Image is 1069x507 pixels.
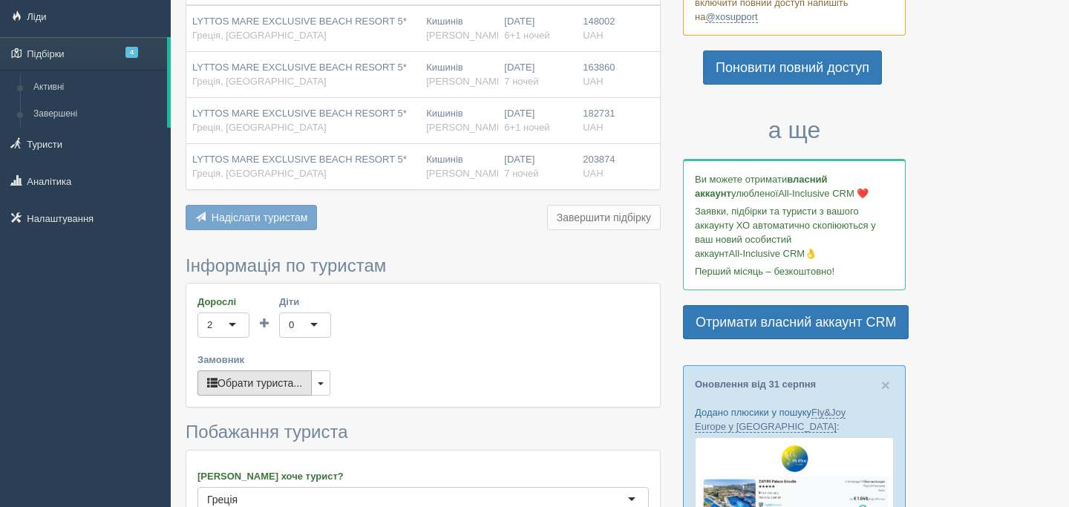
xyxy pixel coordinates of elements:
[279,295,331,309] label: Діти
[705,11,757,23] a: @xosupport
[426,107,492,134] div: Кишинів
[778,188,869,199] span: All-Inclusive CRM ❤️
[504,30,549,41] span: 6+1 ночей
[426,153,492,180] div: Кишинів
[289,318,294,333] div: 0
[683,117,906,143] h3: а ще
[504,61,571,88] div: [DATE]
[695,264,894,278] p: Перший місяць – безкоштовно!
[695,172,894,200] p: Ви можете отримати улюбленої
[197,370,312,396] button: Обрати туриста...
[426,61,492,88] div: Кишинів
[186,422,348,442] span: Побажання туриста
[27,101,167,128] a: Завершені
[695,405,894,434] p: Додано плюсики у пошуку :
[695,204,894,261] p: Заявки, підбірки та туристи з вашого аккаунту ХО автоматично скопіюються у ваш новий особистий ак...
[504,122,549,133] span: 6+1 ночей
[192,30,327,41] span: Греція, [GEOGRAPHIC_DATA]
[207,492,238,507] div: Греція
[192,76,327,87] span: Греція, [GEOGRAPHIC_DATA]
[186,256,661,275] h3: Інформація по туристам
[583,168,603,179] span: UAH
[192,168,327,179] span: Греція, [GEOGRAPHIC_DATA]
[547,205,661,230] button: Завершити підбірку
[504,76,538,87] span: 7 ночей
[583,122,603,133] span: UAH
[426,122,506,133] span: [PERSON_NAME]
[583,16,615,27] span: 148002
[683,305,909,339] a: Отримати власний аккаунт CRM
[504,168,538,179] span: 7 ночей
[197,469,649,483] label: [PERSON_NAME] хоче турист?
[583,76,603,87] span: UAH
[207,318,212,333] div: 2
[192,62,407,73] span: LYTTOS MARE EXCLUSIVE BEACH RESORT 5*
[27,74,167,101] a: Активні
[583,154,615,165] span: 203874
[703,50,882,85] a: Поновити повний доступ
[583,108,615,119] span: 182731
[583,30,603,41] span: UAH
[426,76,506,87] span: [PERSON_NAME]
[426,30,506,41] span: [PERSON_NAME]
[197,353,649,367] label: Замовник
[504,15,571,42] div: [DATE]
[504,153,571,180] div: [DATE]
[192,108,407,119] span: LYTTOS MARE EXCLUSIVE BEACH RESORT 5*
[212,212,308,223] span: Надіслати туристам
[729,248,817,259] span: All-Inclusive CRM👌
[695,379,816,390] a: Оновлення від 31 серпня
[192,122,327,133] span: Греція, [GEOGRAPHIC_DATA]
[695,174,828,199] b: власний аккаунт
[504,107,571,134] div: [DATE]
[881,377,890,393] button: Close
[186,205,317,230] button: Надіслати туристам
[426,15,492,42] div: Кишинів
[426,168,506,179] span: [PERSON_NAME]
[197,295,249,309] label: Дорослі
[192,154,407,165] span: LYTTOS MARE EXCLUSIVE BEACH RESORT 5*
[125,47,138,58] span: 4
[583,62,615,73] span: 163860
[192,16,407,27] span: LYTTOS MARE EXCLUSIVE BEACH RESORT 5*
[695,407,846,433] a: Fly&Joy Europe у [GEOGRAPHIC_DATA]
[881,376,890,393] span: ×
